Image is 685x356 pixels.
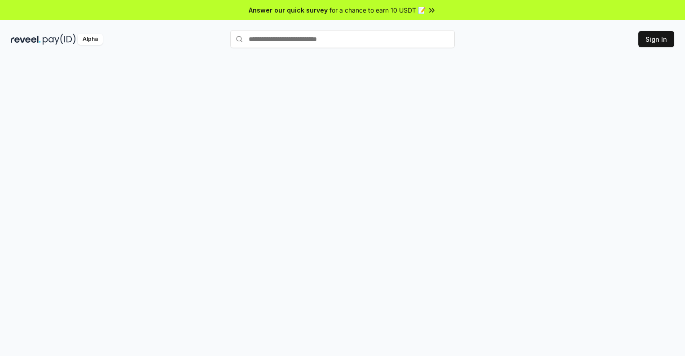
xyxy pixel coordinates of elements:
[638,31,674,47] button: Sign In
[329,5,426,15] span: for a chance to earn 10 USDT 📝
[249,5,328,15] span: Answer our quick survey
[43,34,76,45] img: pay_id
[11,34,41,45] img: reveel_dark
[78,34,103,45] div: Alpha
